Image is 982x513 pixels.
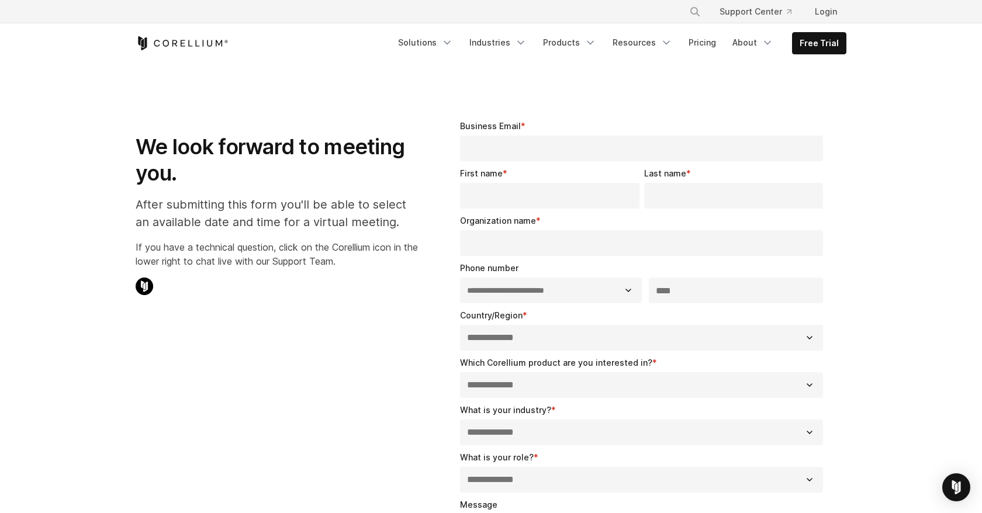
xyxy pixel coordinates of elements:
[644,168,686,178] span: Last name
[391,32,846,54] div: Navigation Menu
[606,32,679,53] a: Resources
[675,1,846,22] div: Navigation Menu
[805,1,846,22] a: Login
[460,216,536,226] span: Organization name
[942,473,970,501] div: Open Intercom Messenger
[136,134,418,186] h1: We look forward to meeting you.
[460,263,518,273] span: Phone number
[460,121,521,131] span: Business Email
[460,168,503,178] span: First name
[460,405,551,415] span: What is your industry?
[682,32,723,53] a: Pricing
[460,452,534,462] span: What is your role?
[725,32,780,53] a: About
[793,33,846,54] a: Free Trial
[684,1,706,22] button: Search
[460,358,652,368] span: Which Corellium product are you interested in?
[136,278,153,295] img: Corellium Chat Icon
[136,36,229,50] a: Corellium Home
[460,310,523,320] span: Country/Region
[136,240,418,268] p: If you have a technical question, click on the Corellium icon in the lower right to chat live wit...
[460,500,497,509] span: Message
[462,32,534,53] a: Industries
[536,32,603,53] a: Products
[136,196,418,231] p: After submitting this form you'll be able to select an available date and time for a virtual meet...
[391,32,460,53] a: Solutions
[710,1,801,22] a: Support Center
